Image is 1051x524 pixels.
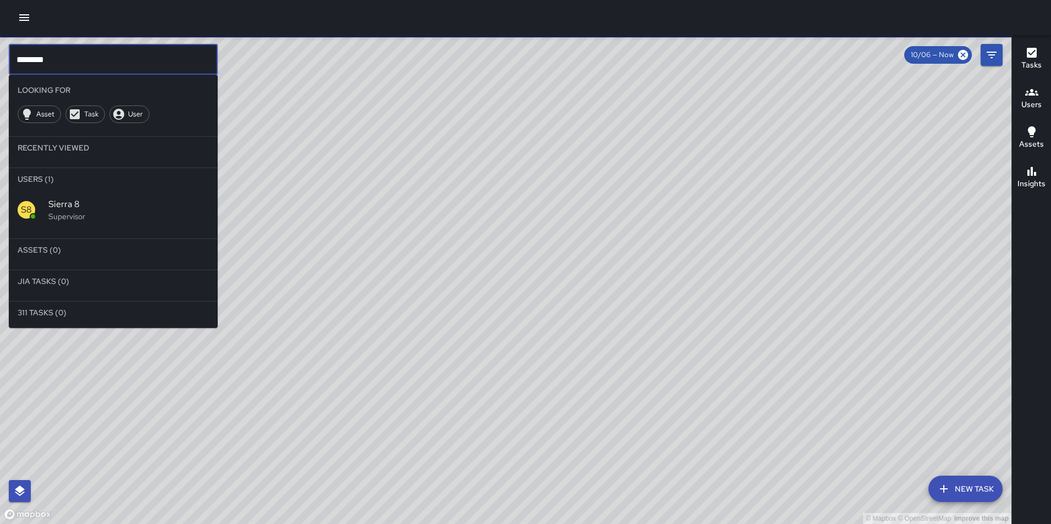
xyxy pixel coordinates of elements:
[1012,40,1051,79] button: Tasks
[48,211,209,222] p: Supervisor
[9,168,218,190] li: Users (1)
[1012,158,1051,198] button: Insights
[904,49,960,60] span: 10/06 — Now
[48,198,209,211] span: Sierra 8
[981,44,1003,66] button: Filters
[1017,178,1046,190] h6: Insights
[18,105,61,123] div: Asset
[1021,99,1042,111] h6: Users
[1021,59,1042,71] h6: Tasks
[65,105,105,123] div: Task
[1012,79,1051,119] button: Users
[109,105,150,123] div: User
[928,476,1003,502] button: New Task
[9,190,218,230] div: S8Sierra 8Supervisor
[9,239,218,261] li: Assets (0)
[9,137,218,159] li: Recently Viewed
[904,46,972,64] div: 10/06 — Now
[1012,119,1051,158] button: Assets
[30,109,60,120] span: Asset
[78,109,104,120] span: Task
[122,109,149,120] span: User
[1019,138,1044,150] h6: Assets
[9,270,218,292] li: Jia Tasks (0)
[21,203,32,216] p: S8
[9,79,218,101] li: Looking For
[9,302,218,324] li: 311 Tasks (0)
